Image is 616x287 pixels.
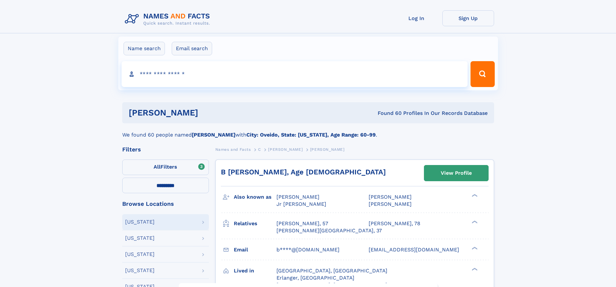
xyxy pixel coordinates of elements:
span: C [258,147,261,152]
h3: Email [234,244,276,255]
a: Names and Facts [215,145,251,153]
div: ❯ [470,246,478,250]
a: Sign Up [442,10,494,26]
div: [US_STATE] [125,252,155,257]
div: View Profile [441,166,472,181]
div: ❯ [470,267,478,271]
button: Search Button [470,61,494,87]
div: We found 60 people named with . [122,123,494,139]
span: Erlanger, [GEOGRAPHIC_DATA] [276,275,354,281]
div: ❯ [470,193,478,198]
input: search input [122,61,468,87]
a: [PERSON_NAME], 57 [276,220,328,227]
a: [PERSON_NAME] [268,145,303,153]
div: ❯ [470,220,478,224]
b: [PERSON_NAME] [192,132,235,138]
h3: Lived in [234,265,276,276]
h3: Also known as [234,192,276,203]
a: [PERSON_NAME][GEOGRAPHIC_DATA], 37 [276,227,382,234]
b: City: Oveido, State: [US_STATE], Age Range: 60-99 [246,132,376,138]
span: [GEOGRAPHIC_DATA], [GEOGRAPHIC_DATA] [276,268,387,274]
span: [PERSON_NAME] [310,147,345,152]
h1: [PERSON_NAME] [129,109,288,117]
a: View Profile [424,165,488,181]
a: Log In [391,10,442,26]
img: Logo Names and Facts [122,10,215,28]
div: Browse Locations [122,201,209,207]
div: [US_STATE] [125,268,155,273]
div: Found 60 Profiles In Our Records Database [288,110,488,117]
span: All [154,164,160,170]
span: [PERSON_NAME] [369,194,412,200]
label: Filters [122,160,209,175]
span: Jr [PERSON_NAME] [276,201,326,207]
h3: Relatives [234,218,276,229]
div: [US_STATE] [125,219,155,225]
span: [PERSON_NAME] [369,201,412,207]
div: Filters [122,147,209,152]
a: B [PERSON_NAME], Age [DEMOGRAPHIC_DATA] [221,168,386,176]
label: Name search [124,42,165,55]
span: [EMAIL_ADDRESS][DOMAIN_NAME] [369,247,459,253]
span: [PERSON_NAME] [276,194,319,200]
a: [PERSON_NAME], 78 [369,220,420,227]
span: [PERSON_NAME] [268,147,303,152]
a: C [258,145,261,153]
label: Email search [172,42,212,55]
div: [US_STATE] [125,236,155,241]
